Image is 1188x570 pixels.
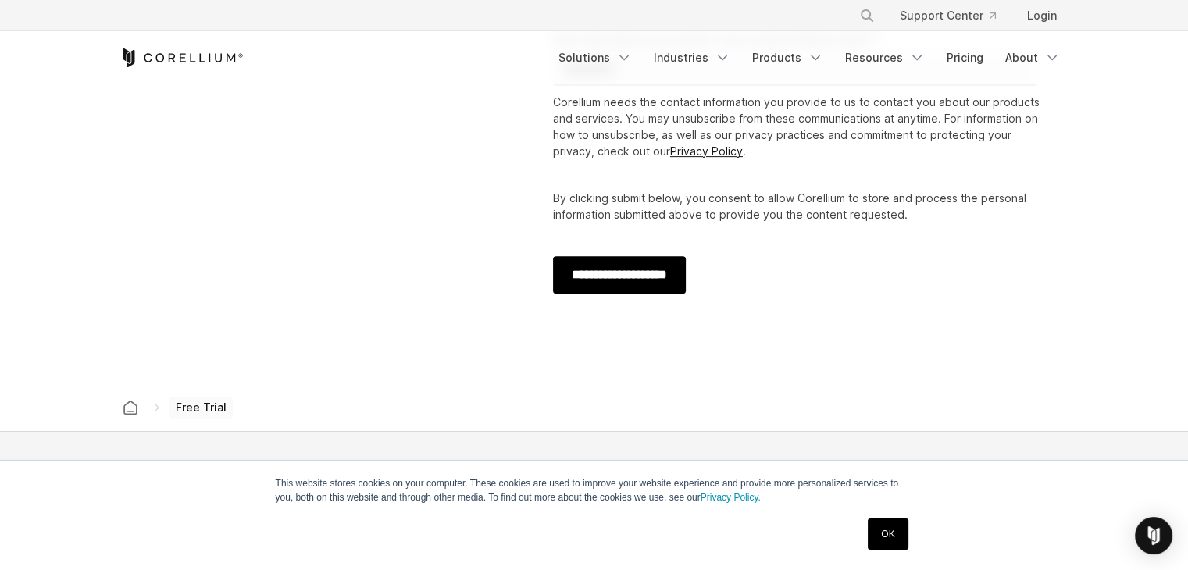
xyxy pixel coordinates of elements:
[1135,517,1172,554] div: Open Intercom Messenger
[553,190,1044,223] p: By clicking submit below, you consent to allow Corellium to store and process the personal inform...
[937,44,993,72] a: Pricing
[840,2,1069,30] div: Navigation Menu
[743,44,833,72] a: Products
[549,44,641,72] a: Solutions
[836,44,934,72] a: Resources
[553,94,1044,159] p: Corellium needs the contact information you provide to us to contact you about our products and s...
[276,476,913,504] p: This website stores cookies on your computer. These cookies are used to improve your website expe...
[120,48,244,67] a: Corellium Home
[996,44,1069,72] a: About
[887,2,1008,30] a: Support Center
[116,397,144,419] a: Corellium home
[549,44,1069,72] div: Navigation Menu
[1015,2,1069,30] a: Login
[853,2,881,30] button: Search
[868,518,908,550] a: OK
[169,397,233,419] span: Free Trial
[670,144,743,158] a: Privacy Policy
[701,492,761,503] a: Privacy Policy.
[644,44,740,72] a: Industries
